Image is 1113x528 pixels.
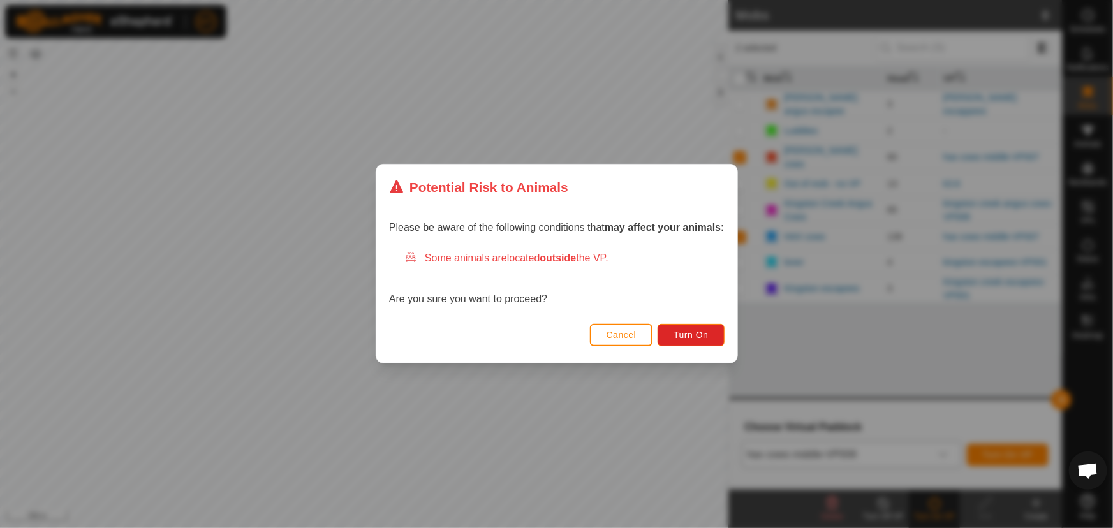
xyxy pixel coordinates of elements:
div: Open chat [1069,451,1107,490]
button: Cancel [589,324,652,346]
div: Some animals are [404,251,725,267]
div: Potential Risk to Animals [389,177,568,197]
div: Are you sure you want to proceed? [389,251,725,307]
span: Cancel [606,330,636,341]
span: Turn On [674,330,708,341]
strong: outside [540,253,576,264]
span: Please be aware of the following conditions that [389,223,725,233]
span: located the VP. [507,253,608,264]
strong: may affect your animals: [605,223,725,233]
button: Turn On [658,324,724,346]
